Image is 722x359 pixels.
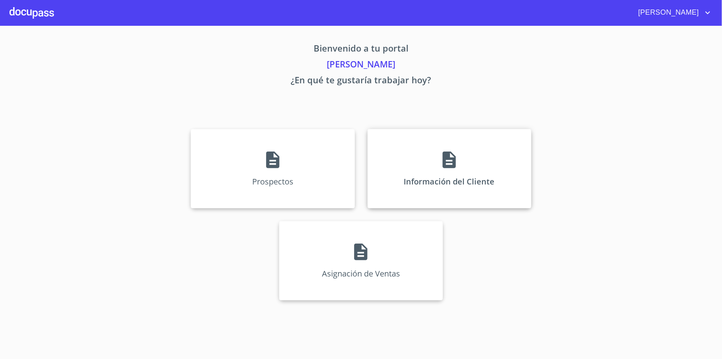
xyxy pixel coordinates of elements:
p: Bienvenido a tu portal [117,42,605,58]
button: account of current user [632,6,712,19]
span: [PERSON_NAME] [632,6,703,19]
p: [PERSON_NAME] [117,58,605,73]
p: Información del Cliente [404,176,495,187]
p: ¿En qué te gustaría trabajar hoy? [117,73,605,89]
p: Prospectos [252,176,293,187]
p: Asignación de Ventas [322,268,400,279]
